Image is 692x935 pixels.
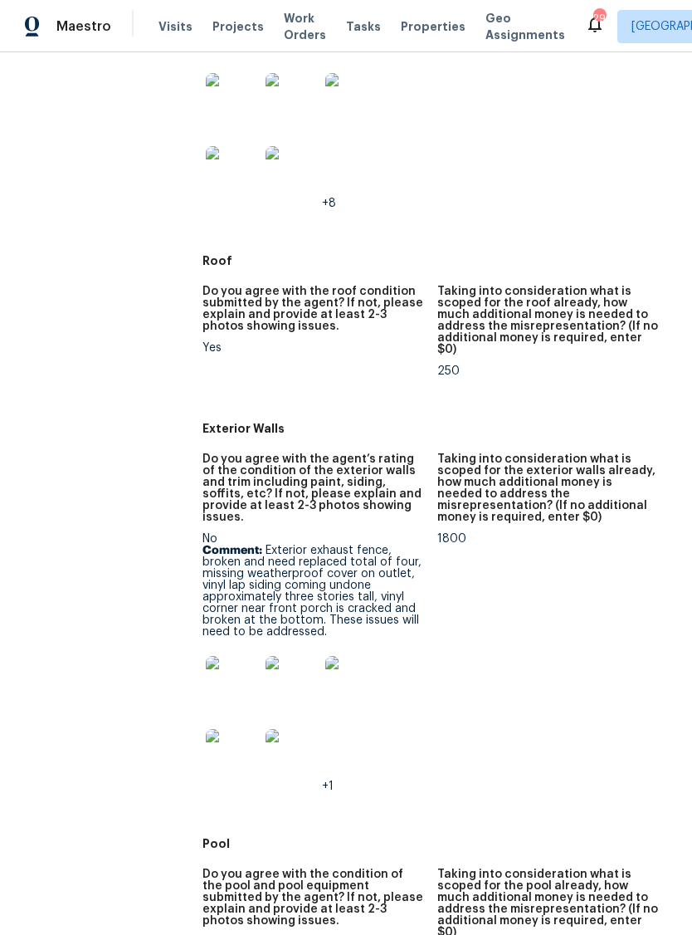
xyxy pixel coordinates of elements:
[322,781,334,792] span: +1
[202,835,672,852] h5: Pool
[202,533,424,792] div: No
[485,10,565,43] span: Geo Assignments
[437,286,659,355] h5: Taking into consideration what is scoped for the roof already, how much additional money is neede...
[202,869,424,927] h5: Do you agree with the condition of the pool and pool equipment submitted by the agent? If not, pl...
[158,18,192,35] span: Visits
[437,533,659,545] div: 1800
[202,342,424,354] div: Yes
[284,10,326,43] span: Work Orders
[202,286,424,332] h5: Do you agree with the roof condition submitted by the agent? If not, please explain and provide a...
[202,420,672,437] h5: Exterior Walls
[202,545,424,638] p: Exterior exhaust fence, broken and need replaced total of four, missing weatherproof cover on out...
[437,453,659,523] h5: Taking into consideration what is scoped for the exterior walls already, how much additional mone...
[322,198,336,209] span: +8
[437,365,659,377] div: 250
[202,545,262,556] b: Comment:
[56,18,111,35] span: Maestro
[212,18,264,35] span: Projects
[401,18,465,35] span: Properties
[202,453,424,523] h5: Do you agree with the agent’s rating of the condition of the exterior walls and trim including pa...
[202,252,672,269] h5: Roof
[593,10,605,27] div: 29
[346,21,381,32] span: Tasks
